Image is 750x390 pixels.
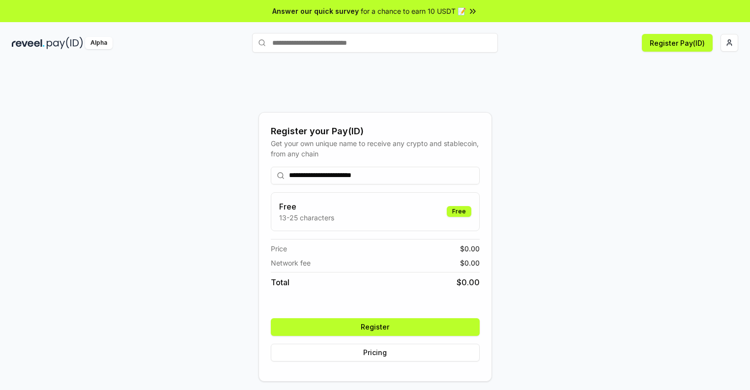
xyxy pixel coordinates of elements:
[642,34,713,52] button: Register Pay(ID)
[447,206,471,217] div: Free
[12,37,45,49] img: reveel_dark
[85,37,113,49] div: Alpha
[457,276,480,288] span: $ 0.00
[279,212,334,223] p: 13-25 characters
[271,344,480,361] button: Pricing
[460,243,480,254] span: $ 0.00
[47,37,83,49] img: pay_id
[460,258,480,268] span: $ 0.00
[271,243,287,254] span: Price
[271,138,480,159] div: Get your own unique name to receive any crypto and stablecoin, from any chain
[279,201,334,212] h3: Free
[361,6,466,16] span: for a chance to earn 10 USDT 📝
[271,258,311,268] span: Network fee
[271,318,480,336] button: Register
[271,276,289,288] span: Total
[272,6,359,16] span: Answer our quick survey
[271,124,480,138] div: Register your Pay(ID)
